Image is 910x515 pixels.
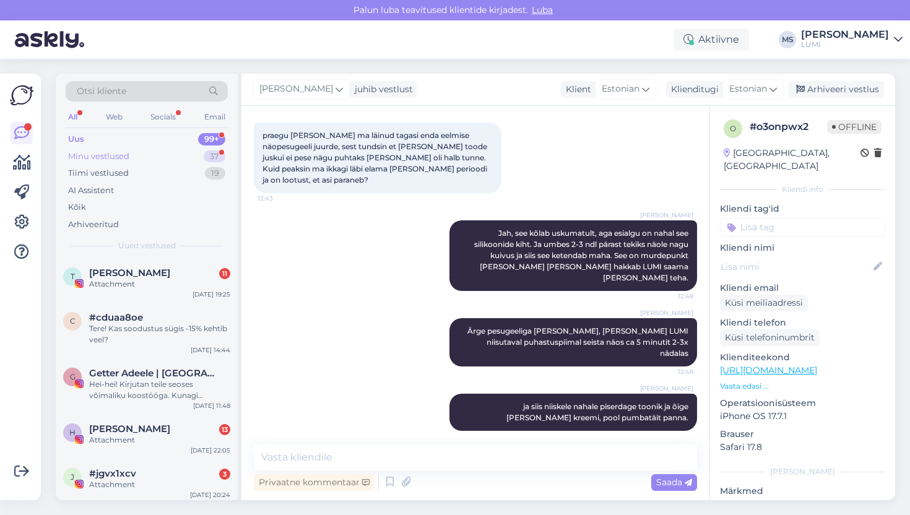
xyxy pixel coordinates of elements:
[720,241,885,254] p: Kliendi nimi
[647,431,693,441] span: 12:48
[191,345,230,355] div: [DATE] 14:44
[66,109,80,125] div: All
[801,30,889,40] div: [PERSON_NAME]
[202,109,228,125] div: Email
[647,292,693,301] span: 12:48
[750,119,827,134] div: # o3onpwx2
[528,4,557,15] span: Luba
[721,260,871,274] input: Lisa nimi
[720,410,885,423] p: iPhone OS 17.7.1
[193,401,230,410] div: [DATE] 11:48
[720,365,817,376] a: [URL][DOMAIN_NAME]
[219,268,230,279] div: 11
[70,372,76,381] span: G
[720,485,885,498] p: Märkmed
[720,466,885,477] div: [PERSON_NAME]
[720,184,885,195] div: Kliendi info
[656,477,692,488] span: Saada
[71,272,75,281] span: T
[640,384,693,393] span: [PERSON_NAME]
[506,402,690,422] span: ja siis niiskele nahale piserdage toonik ja õige [PERSON_NAME] kreemi, pool pumbatäit panna.
[801,30,903,50] a: [PERSON_NAME]LUMI
[68,184,114,197] div: AI Assistent
[720,295,808,311] div: Küsi meiliaadressi
[89,435,230,446] div: Attachment
[68,201,86,214] div: Kõik
[71,472,74,482] span: j
[254,474,375,491] div: Privaatne kommentaar
[219,424,230,435] div: 13
[720,202,885,215] p: Kliendi tag'id
[674,28,749,51] div: Aktiivne
[779,31,796,48] div: MS
[801,40,889,50] div: LUMI
[89,323,230,345] div: Tere! Kas soodustus sügis -15% kehtib veel?
[729,82,767,96] span: Estonian
[89,379,230,401] div: Hei-hei! Kirjutan teile seoses võimaliku koostööga. Kunagi [PERSON_NAME] ka teiega meilitsi suhel...
[89,267,170,279] span: Terese Mårtensson
[640,308,693,318] span: [PERSON_NAME]
[467,326,690,358] span: Ärge pesugeeliga [PERSON_NAME], [PERSON_NAME] LUMI niisutaval puhastuspiimal seista näos ca 5 min...
[561,83,591,96] div: Klient
[193,290,230,299] div: [DATE] 19:25
[68,150,129,163] div: Minu vestlused
[89,312,143,323] span: #cduaa8oe
[89,479,230,490] div: Attachment
[720,218,885,236] input: Lisa tag
[89,423,170,435] span: Helena Feofanov-Crawford
[10,84,33,107] img: Askly Logo
[77,85,126,98] span: Otsi kliente
[89,368,218,379] span: Getter Adeele | Elu Hispaanias
[720,351,885,364] p: Klienditeekond
[720,316,885,329] p: Kliendi telefon
[68,167,129,180] div: Tiimi vestlused
[720,397,885,410] p: Operatsioonisüsteem
[827,120,882,134] span: Offline
[666,83,719,96] div: Klienditugi
[647,367,693,376] span: 12:48
[204,150,225,163] div: 37
[205,167,225,180] div: 19
[103,109,125,125] div: Web
[68,133,84,145] div: Uus
[70,316,76,326] span: c
[720,282,885,295] p: Kliendi email
[68,219,119,231] div: Arhiveeritud
[640,210,693,220] span: [PERSON_NAME]
[724,147,860,173] div: [GEOGRAPHIC_DATA], [GEOGRAPHIC_DATA]
[219,469,230,480] div: 3
[118,240,176,251] span: Uued vestlused
[89,279,230,290] div: Attachment
[720,441,885,454] p: Safari 17.8
[730,124,736,133] span: o
[258,194,304,203] span: 12:43
[198,133,225,145] div: 99+
[190,490,230,500] div: [DATE] 20:24
[474,228,690,282] span: Jah, see kõlab uskumatult, aga esialgu on nahal see silikoonide kiht. Ja umbes 2-3 ndl pärast tek...
[259,82,333,96] span: [PERSON_NAME]
[89,468,136,479] span: #jgvx1xcv
[602,82,639,96] span: Estonian
[69,428,76,437] span: H
[148,109,178,125] div: Socials
[350,83,413,96] div: juhib vestlust
[720,428,885,441] p: Brauser
[720,381,885,392] p: Vaata edasi ...
[720,329,820,346] div: Küsi telefoninumbrit
[191,446,230,455] div: [DATE] 22:05
[789,81,884,98] div: Arhiveeri vestlus
[262,131,489,184] span: praegu [PERSON_NAME] ma läinud tagasi enda eelmise näopesugeeli juurde, sest tundsin et [PERSON_N...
